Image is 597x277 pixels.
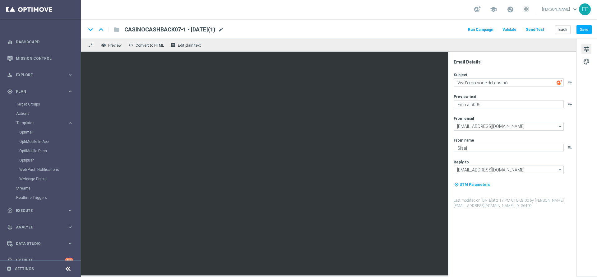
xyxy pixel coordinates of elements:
span: tune [583,45,590,53]
label: Preview text [454,94,476,99]
div: Mission Control [7,50,73,67]
i: keyboard_arrow_right [67,241,73,246]
a: Actions [16,111,65,116]
label: Reply-to [454,160,469,165]
i: keyboard_arrow_right [67,88,73,94]
button: Templates keyboard_arrow_right [16,120,73,125]
div: Web Push Notifications [19,165,80,174]
span: Execute [16,209,67,213]
span: Data Studio [16,242,67,246]
div: Optipush [19,156,80,165]
a: Optibot [16,252,65,268]
a: Realtime Triggers [16,195,65,200]
button: code Convert to HTML [127,41,167,49]
button: Run Campaign [467,26,494,34]
span: Edit plain text [178,43,201,48]
div: OptiMobile In-App [19,137,80,146]
button: palette [581,56,591,66]
span: keyboard_arrow_down [572,6,578,13]
button: play_circle_outline Execute keyboard_arrow_right [7,208,73,213]
label: From email [454,116,474,121]
span: school [490,6,497,13]
a: Streams [16,186,65,191]
div: Dashboard [7,34,73,50]
div: Email Details [454,59,576,65]
span: UTM Parameters [460,182,490,187]
label: From name [454,138,474,143]
a: OptiMobile Push [19,148,65,153]
i: keyboard_arrow_right [67,120,73,126]
span: Validate [502,27,516,32]
i: arrow_drop_down [557,166,563,174]
i: keyboard_arrow_right [67,72,73,78]
button: track_changes Analyze keyboard_arrow_right [7,225,73,230]
div: Optibot [7,252,73,268]
i: keyboard_arrow_down [86,25,95,34]
div: Webpage Pop-up [19,174,80,184]
span: Convert to HTML [136,43,164,48]
div: Execute [7,208,67,214]
a: Target Groups [16,102,65,107]
div: Analyze [7,224,67,230]
div: Templates [16,118,80,184]
a: OptiMobile In-App [19,139,65,144]
div: Explore [7,72,67,78]
button: gps_fixed Plan keyboard_arrow_right [7,89,73,94]
button: Mission Control [7,56,73,61]
div: Actions [16,109,80,118]
div: Optimail [19,128,80,137]
span: Templates [16,121,61,125]
span: Analyze [16,225,67,229]
button: Send Test [525,26,545,34]
button: receipt Edit plain text [169,41,204,49]
i: person_search [7,72,13,78]
a: Settings [15,267,34,271]
div: EE [579,3,591,15]
button: playlist_add [567,101,572,106]
a: Optimail [19,130,65,135]
input: Select [454,166,564,174]
label: Last modified on [DATE] at 2:17 PM UTC-02:00 by [PERSON_NAME][EMAIL_ADDRESS][DOMAIN_NAME] [454,198,576,209]
span: | ID: 36409 [514,204,532,208]
div: Plan [7,89,67,94]
i: play_circle_outline [7,208,13,214]
i: my_location [454,182,459,187]
div: Data Studio [7,241,67,246]
i: arrow_drop_down [557,122,563,130]
div: Templates [16,121,67,125]
i: remove_red_eye [101,43,106,48]
span: Plan [16,90,67,93]
button: playlist_add [567,145,572,150]
i: keyboard_arrow_right [67,224,73,230]
span: Preview [108,43,122,48]
span: mode_edit [218,27,224,32]
button: Save [576,25,592,34]
i: settings [6,266,12,272]
div: OptiMobile Push [19,146,80,156]
i: lightbulb [7,257,13,263]
button: playlist_add [567,80,572,85]
button: equalizer Dashboard [7,40,73,45]
button: Validate [502,26,517,34]
button: person_search Explore keyboard_arrow_right [7,73,73,77]
a: Mission Control [16,50,73,67]
div: +10 [65,258,73,262]
button: Back [555,25,571,34]
i: keyboard_arrow_up [96,25,106,34]
button: lightbulb Optibot +10 [7,258,73,263]
button: Data Studio keyboard_arrow_right [7,241,73,246]
i: gps_fixed [7,89,13,94]
i: receipt [171,43,176,48]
